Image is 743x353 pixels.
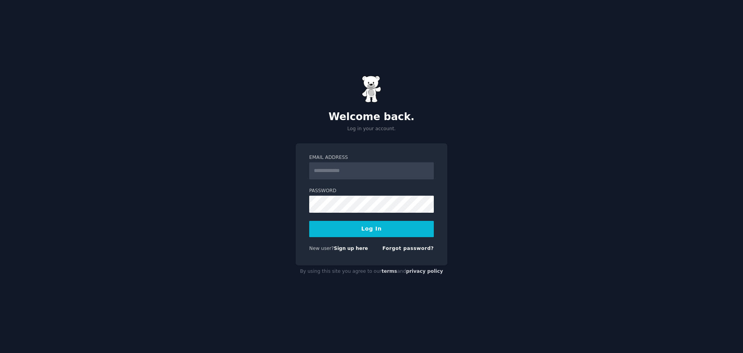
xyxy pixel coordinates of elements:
a: Forgot password? [382,246,434,251]
p: Log in your account. [296,126,447,133]
img: Gummy Bear [362,76,381,103]
span: New user? [309,246,334,251]
a: privacy policy [406,269,443,274]
div: By using this site you agree to our and [296,265,447,278]
a: Sign up here [334,246,368,251]
a: terms [382,269,397,274]
label: Password [309,188,434,195]
h2: Welcome back. [296,111,447,123]
label: Email Address [309,154,434,161]
button: Log In [309,221,434,237]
